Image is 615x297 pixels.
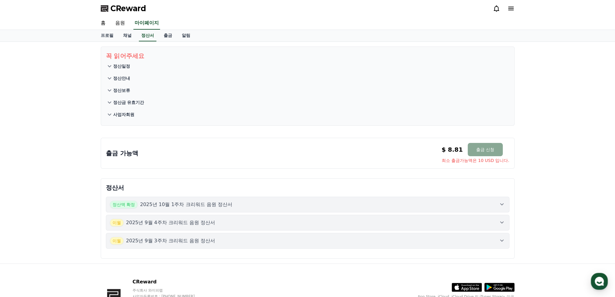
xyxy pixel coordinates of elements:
button: 정산안내 [106,72,509,84]
p: CReward [132,278,206,286]
p: 2025년 9월 4주차 크리워드 음원 정산서 [126,219,215,226]
a: 프로필 [96,30,118,41]
span: 정산액 확정 [110,201,138,208]
a: 음원 [110,17,130,30]
span: 설정 [93,201,101,205]
a: 정산서 [139,30,156,41]
a: 대화 [40,192,78,207]
p: 꼭 읽어주세요 [106,52,509,60]
p: 정산금 유효기간 [113,99,144,105]
button: 이월 2025년 9월 3주차 크리워드 음원 정산서 [106,233,509,249]
a: 채널 [118,30,136,41]
p: 2025년 10월 1주차 크리워드 음원 정산서 [140,201,232,208]
button: 사업자회원 [106,108,509,121]
span: 홈 [19,201,23,205]
p: 정산보류 [113,87,130,93]
a: 마이페이지 [133,17,160,30]
a: CReward [101,4,146,13]
a: 알림 [177,30,195,41]
p: 정산일정 [113,63,130,69]
a: 출금 [159,30,177,41]
button: 정산보류 [106,84,509,96]
button: 정산금 유효기간 [106,96,509,108]
a: 설정 [78,192,116,207]
span: 대화 [55,201,63,206]
button: 출금 신청 [468,143,503,156]
span: 최소 출금가능액은 10 USD 입니다. [442,157,509,163]
p: 출금 가능액 [106,149,138,157]
button: 정산일정 [106,60,509,72]
p: $ 8.81 [442,145,463,154]
button: 이월 2025년 9월 4주차 크리워드 음원 정산서 [106,215,509,231]
p: 주식회사 와이피랩 [132,288,206,293]
span: CReward [110,4,146,13]
span: 이월 [110,219,124,227]
p: 2025년 9월 3주차 크리워드 음원 정산서 [126,237,215,244]
p: 정산안내 [113,75,130,81]
p: 정산서 [106,183,509,192]
a: 홈 [96,17,110,30]
a: 홈 [2,192,40,207]
button: 정산액 확정 2025년 10월 1주차 크리워드 음원 정산서 [106,197,509,212]
p: 사업자회원 [113,111,134,118]
span: 이월 [110,237,124,245]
